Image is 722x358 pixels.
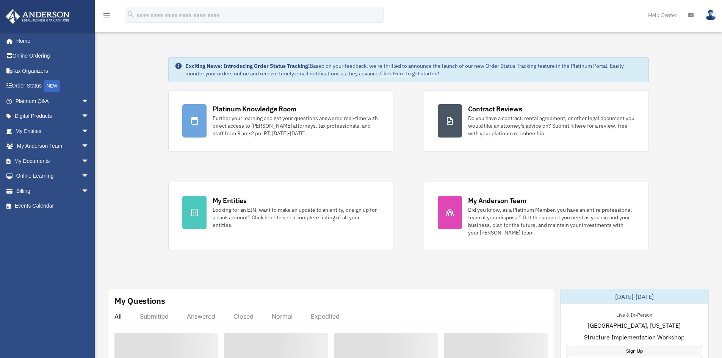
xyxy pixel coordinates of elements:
[468,206,635,236] div: Did you know, as a Platinum Member, you have an entire professional team at your disposal? Get th...
[81,94,97,109] span: arrow_drop_down
[468,196,526,205] div: My Anderson Team
[168,90,393,152] a: Platinum Knowledge Room Further your learning and get your questions answered real-time with dire...
[114,295,165,306] div: My Questions
[5,183,100,199] a: Billingarrow_drop_down
[187,313,215,320] div: Answered
[5,109,100,124] a: Digital Productsarrow_drop_down
[127,10,135,19] i: search
[588,321,681,330] span: [GEOGRAPHIC_DATA], [US_STATE]
[380,70,439,77] a: Click Here to get started!
[81,109,97,124] span: arrow_drop_down
[185,62,642,77] div: Based on your feedback, we're thrilled to announce the launch of our new Order Status Tracking fe...
[213,114,379,137] div: Further your learning and get your questions answered real-time with direct access to [PERSON_NAM...
[5,169,100,184] a: Online Learningarrow_drop_down
[424,90,649,152] a: Contract Reviews Do you have a contract, rental agreement, or other legal document you would like...
[233,313,254,320] div: Closed
[5,48,100,64] a: Online Ordering
[81,183,97,199] span: arrow_drop_down
[81,139,97,154] span: arrow_drop_down
[468,104,522,114] div: Contract Reviews
[213,104,297,114] div: Platinum Knowledge Room
[44,80,60,92] div: NEW
[5,124,100,139] a: My Entitiesarrow_drop_down
[5,153,100,169] a: My Documentsarrow_drop_down
[81,153,97,169] span: arrow_drop_down
[213,196,247,205] div: My Entities
[567,345,702,357] a: Sign Up
[213,206,379,229] div: Looking for an EIN, want to make an update to an entity, or sign up for a bank account? Click her...
[5,199,100,214] a: Events Calendar
[140,313,169,320] div: Submitted
[5,63,100,78] a: Tax Organizers
[114,313,122,320] div: All
[5,78,100,94] a: Order StatusNEW
[168,182,393,250] a: My Entities Looking for an EIN, want to make an update to an entity, or sign up for a bank accoun...
[705,9,716,20] img: User Pic
[5,139,100,154] a: My Anderson Teamarrow_drop_down
[424,182,649,250] a: My Anderson Team Did you know, as a Platinum Member, you have an entire professional team at your...
[610,310,658,318] div: Live & In-Person
[81,124,97,139] span: arrow_drop_down
[561,289,708,304] div: [DATE]-[DATE]
[584,333,684,342] span: Structure Implementation Workshop
[81,169,97,184] span: arrow_drop_down
[102,13,111,20] a: menu
[311,313,340,320] div: Expedited
[3,9,72,24] img: Anderson Advisors Platinum Portal
[102,11,111,20] i: menu
[272,313,293,320] div: Normal
[5,33,97,48] a: Home
[185,63,310,69] strong: Exciting News: Introducing Order Status Tracking!
[5,94,100,109] a: Platinum Q&Aarrow_drop_down
[468,114,635,137] div: Do you have a contract, rental agreement, or other legal document you would like an attorney's ad...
